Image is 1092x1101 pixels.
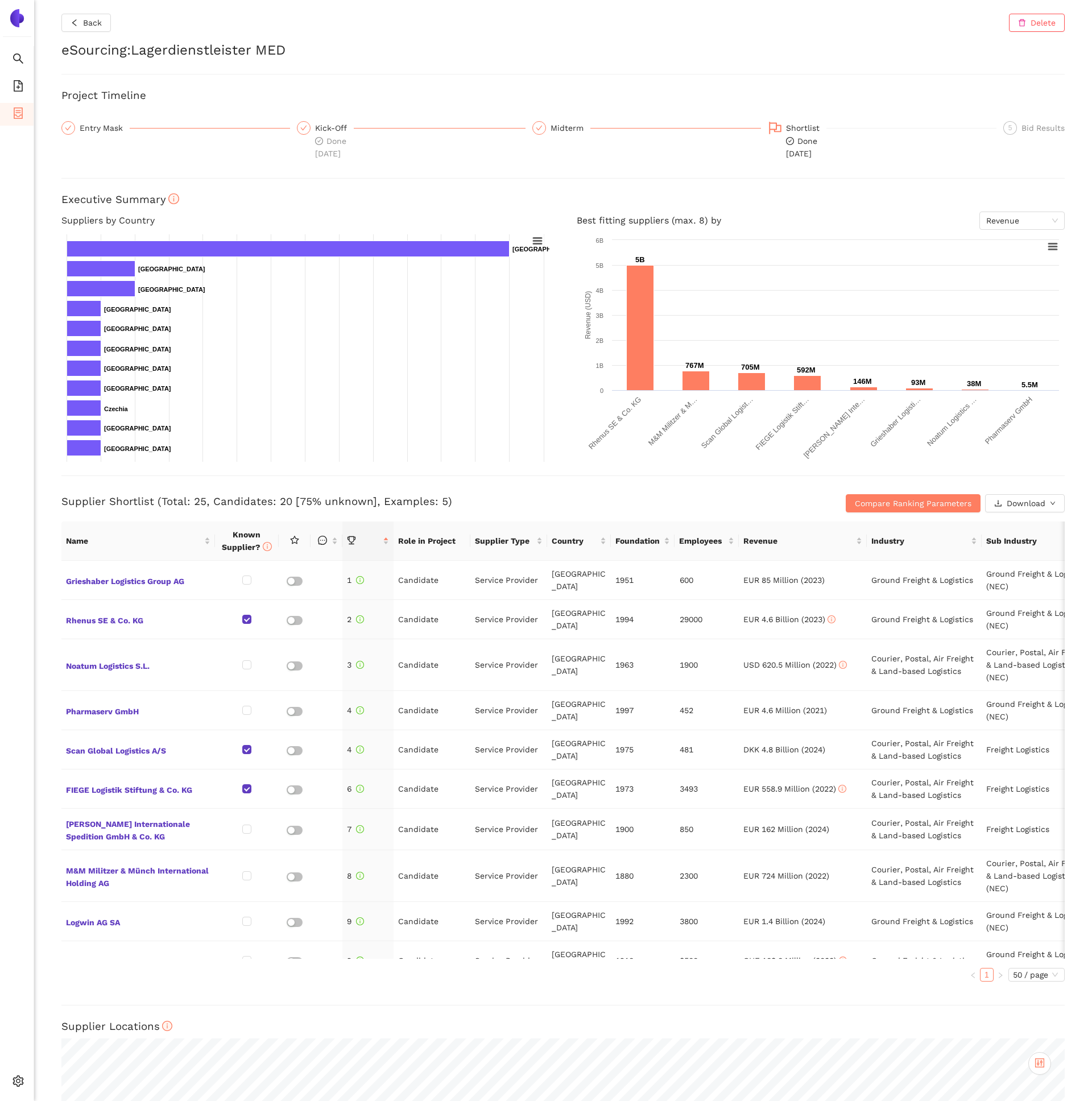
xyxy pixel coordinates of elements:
th: this column is sortable [311,521,342,561]
span: info-circle [356,917,364,925]
span: Scan Global Logistics A/S [66,742,210,757]
span: info-circle [356,957,364,965]
text: [GEOGRAPHIC_DATA] [138,266,205,272]
span: [PERSON_NAME] Internationale Spedition GmbH & Co. KG [66,816,210,843]
text: 6B [596,237,603,244]
h2: eSourcing : Lagerdienstleister MED [61,41,1065,60]
span: Country [552,535,598,547]
span: setting [13,1071,24,1094]
span: FIEGE Logistik Stiftung & Co. KG [66,781,210,796]
td: Candidate [394,639,470,691]
div: Kick-Off [315,121,354,135]
h4: Suppliers by Country [61,212,549,230]
text: 2B [596,337,603,344]
td: 29000 [675,600,739,639]
span: Grieshaber Logistics Group AG [66,573,210,587]
span: Done [DATE] [315,136,346,158]
text: Revenue (USD) [584,291,592,340]
span: left [71,19,78,28]
td: [GEOGRAPHIC_DATA] [547,902,611,941]
td: [GEOGRAPHIC_DATA] [547,809,611,850]
img: Logo [8,9,26,27]
span: check-circle [315,137,323,145]
td: Ground Freight & Logistics [867,561,982,600]
span: check-circle [786,137,794,145]
td: 1975 [611,730,675,769]
td: 850 [675,809,739,850]
th: this column's title is Country,this column is sortable [547,521,611,561]
text: 767M [685,361,704,370]
span: left [970,972,977,979]
span: Delete [1031,16,1056,29]
td: [GEOGRAPHIC_DATA] [547,850,611,902]
td: Service Provider [470,850,547,902]
span: Rhenus SE & Co. KG [66,612,210,627]
text: Czechia [104,405,128,412]
text: 3B [596,312,603,319]
text: [GEOGRAPHIC_DATA] [104,385,171,392]
td: Candidate [394,769,470,809]
th: Role in Project [394,521,470,561]
text: 705M [741,363,760,371]
div: Shortlistcheck-circleDone[DATE] [768,121,996,160]
td: Service Provider [470,639,547,691]
span: Employees [679,535,725,547]
span: Pharmaserv GmbH [66,703,210,718]
span: download [994,499,1002,508]
td: Ground Freight & Logistics [867,941,982,980]
span: Revenue [743,535,854,547]
div: Entry Mask [80,121,130,135]
td: Service Provider [470,730,547,769]
td: 1900 [675,639,739,691]
text: [GEOGRAPHIC_DATA] [104,346,171,353]
span: 9 [347,956,364,965]
td: [GEOGRAPHIC_DATA] [547,600,611,639]
text: [GEOGRAPHIC_DATA] [104,365,171,372]
span: EUR 4.6 Million (2021) [743,706,827,715]
span: star [290,536,299,545]
span: info-circle [356,872,364,880]
text: M&M Militzer & M… [647,395,699,448]
span: info-circle [356,785,364,793]
th: this column's title is Revenue,this column is sortable [739,521,867,561]
text: 5B [596,262,603,269]
text: Rhenus SE & Co. KG [587,395,643,451]
td: [GEOGRAPHIC_DATA] [547,769,611,809]
td: 2300 [675,850,739,902]
td: [GEOGRAPHIC_DATA] [547,561,611,600]
td: Ground Freight & Logistics [867,902,982,941]
td: Courier, Postal, Air Freight & Land-based Logistics [867,730,982,769]
td: 1973 [611,769,675,809]
td: Candidate [394,809,470,850]
span: info-circle [356,706,364,714]
span: info-circle [356,746,364,754]
span: EUR 162 Million (2024) [743,825,829,834]
td: 3800 [675,902,739,941]
td: 1951 [611,561,675,600]
td: [GEOGRAPHIC_DATA] [547,941,611,980]
text: [GEOGRAPHIC_DATA] [104,325,171,332]
span: info-circle [828,615,835,623]
td: Courier, Postal, Air Freight & Land-based Logistics [867,850,982,902]
span: info-circle [356,825,364,833]
td: Candidate [394,902,470,941]
span: check [300,125,307,131]
span: 4 [347,706,364,715]
td: Candidate [394,730,470,769]
span: delete [1018,19,1026,28]
text: Scan Global Logist… [700,395,755,450]
text: 93M [911,378,925,387]
span: file-add [13,76,24,99]
button: right [994,968,1007,982]
td: [GEOGRAPHIC_DATA] [547,639,611,691]
span: container [13,104,24,126]
td: Candidate [394,691,470,730]
span: 6 [347,784,364,793]
div: Entry Mask [61,121,290,135]
h4: Best fitting suppliers (max. 8) by [577,212,1065,230]
span: DKK 4.8 Billion (2024) [743,745,825,754]
span: USD 620.5 Million (2022) [743,660,847,669]
text: [GEOGRAPHIC_DATA] [104,306,171,313]
span: search [13,49,24,72]
span: Logwin AG SA [66,914,210,929]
